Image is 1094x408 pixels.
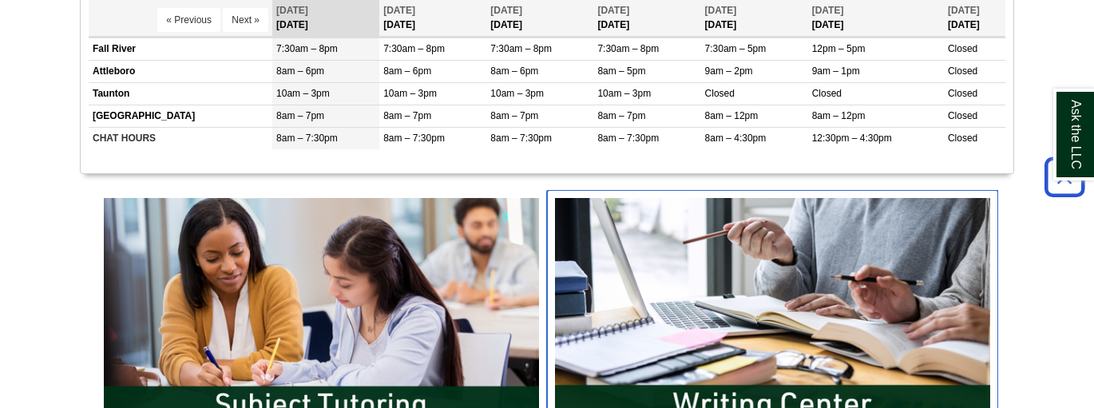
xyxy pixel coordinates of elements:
[948,133,977,144] span: Closed
[276,43,338,54] span: 7:30am – 8pm
[89,82,272,105] td: Taunton
[812,88,842,99] span: Closed
[383,88,437,99] span: 10am – 3pm
[276,5,308,16] span: [DATE]
[597,5,629,16] span: [DATE]
[812,110,866,121] span: 8am – 12pm
[490,5,522,16] span: [DATE]
[223,8,268,32] button: Next »
[383,65,431,77] span: 8am – 6pm
[812,133,892,144] span: 12:30pm – 4:30pm
[705,133,767,144] span: 8am – 4:30pm
[490,88,544,99] span: 10am – 3pm
[383,133,445,144] span: 8am – 7:30pm
[597,133,659,144] span: 8am – 7:30pm
[705,65,753,77] span: 9am – 2pm
[89,105,272,128] td: [GEOGRAPHIC_DATA]
[812,65,860,77] span: 9am – 1pm
[276,133,338,144] span: 8am – 7:30pm
[490,133,552,144] span: 8am – 7:30pm
[705,110,759,121] span: 8am – 12pm
[89,38,272,60] td: Fall River
[705,43,767,54] span: 7:30am – 5pm
[89,128,272,150] td: CHAT HOURS
[948,110,977,121] span: Closed
[276,110,324,121] span: 8am – 7pm
[597,88,651,99] span: 10am – 3pm
[276,88,330,99] span: 10am – 3pm
[948,65,977,77] span: Closed
[490,110,538,121] span: 8am – 7pm
[383,5,415,16] span: [DATE]
[948,88,977,99] span: Closed
[948,5,980,16] span: [DATE]
[597,65,645,77] span: 8am – 5pm
[948,43,977,54] span: Closed
[705,5,737,16] span: [DATE]
[276,65,324,77] span: 8am – 6pm
[490,65,538,77] span: 8am – 6pm
[1039,166,1090,188] a: Back to Top
[705,88,735,99] span: Closed
[89,60,272,82] td: Attleboro
[812,5,844,16] span: [DATE]
[597,43,659,54] span: 7:30am – 8pm
[383,110,431,121] span: 8am – 7pm
[490,43,552,54] span: 7:30am – 8pm
[812,43,866,54] span: 12pm – 5pm
[157,8,220,32] button: « Previous
[597,110,645,121] span: 8am – 7pm
[383,43,445,54] span: 7:30am – 8pm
